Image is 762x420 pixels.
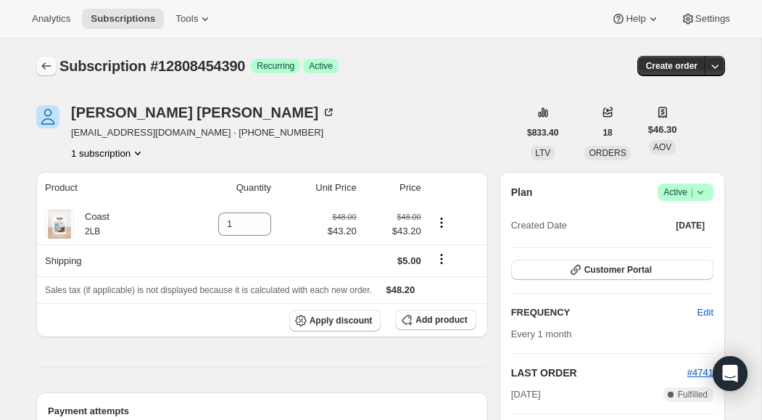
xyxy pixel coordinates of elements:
span: Fulfilled [678,389,708,400]
th: Quantity [170,172,276,204]
button: Tools [167,9,221,29]
span: Add product [415,314,467,326]
span: [DATE] [676,220,705,231]
th: Unit Price [276,172,361,204]
span: $46.30 [648,123,677,137]
div: Open Intercom Messenger [713,356,747,391]
button: Create order [637,56,706,76]
th: Shipping [36,244,170,276]
button: Subscriptions [82,9,164,29]
button: [DATE] [667,215,713,236]
button: Settings [672,9,739,29]
span: [EMAIL_ADDRESS][DOMAIN_NAME] · [PHONE_NUMBER] [71,125,336,140]
div: Coast [74,210,109,239]
button: Product actions [71,146,145,160]
span: Analytics [32,13,70,25]
span: $43.20 [365,224,421,239]
a: #4741 [687,367,713,378]
h2: Plan [511,185,533,199]
span: $833.40 [527,127,558,139]
h2: Payment attempts [48,404,476,419]
span: Settings [695,13,730,25]
span: Created Date [511,218,567,233]
span: Sales tax (if applicable) is not displayed because it is calculated with each new order. [45,285,372,295]
div: [PERSON_NAME] [PERSON_NAME] [71,105,336,120]
span: ORDERS [589,148,626,158]
span: Create order [646,60,697,72]
span: Customer Portal [584,264,652,276]
span: $43.20 [328,224,357,239]
span: $5.00 [397,255,421,266]
span: Subscriptions [91,13,155,25]
span: AOV [653,142,671,152]
span: Help [626,13,645,25]
span: | [691,186,693,198]
button: Subscriptions [36,56,57,76]
button: 18 [594,123,621,143]
th: Product [36,172,170,204]
span: Subscription #12808454390 [59,58,245,74]
button: Analytics [23,9,79,29]
span: Tools [175,13,198,25]
small: 2LB [85,226,100,236]
span: [DATE] [511,387,541,402]
button: $833.40 [518,123,567,143]
button: Edit [689,301,722,324]
span: Active [663,185,708,199]
span: Daniel Zuniga [36,105,59,128]
button: Customer Portal [511,260,713,280]
button: Shipping actions [430,251,453,267]
span: Recurring [257,60,294,72]
button: Product actions [430,215,453,231]
small: $48.00 [397,213,421,221]
span: $48.20 [386,284,415,295]
button: #4741 [687,366,713,380]
span: LTV [535,148,550,158]
button: Add product [395,310,476,330]
h2: LAST ORDER [511,366,687,380]
th: Price [361,172,426,204]
button: Help [602,9,668,29]
small: $48.00 [333,213,357,221]
h2: FREQUENCY [511,305,697,320]
span: 18 [602,127,612,139]
span: Active [309,60,333,72]
span: Edit [697,305,713,320]
button: Apply discount [289,310,381,332]
span: Every 1 month [511,329,572,339]
span: Apply discount [310,315,373,326]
